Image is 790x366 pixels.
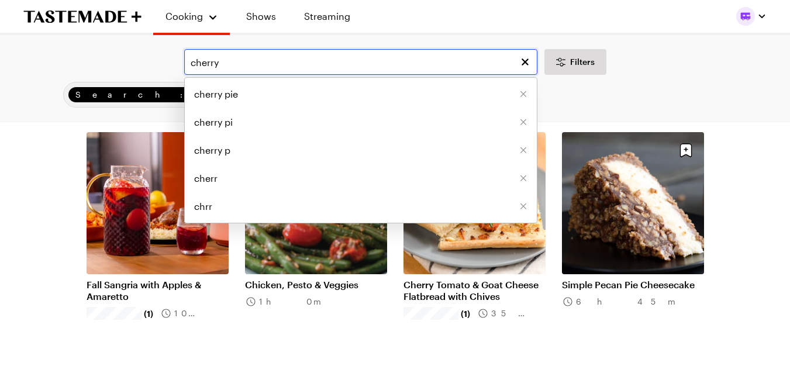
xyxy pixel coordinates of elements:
[245,279,387,291] a: Chicken, Pesto & Veggies
[87,279,229,302] a: Fall Sangria with Apples & Amaretto
[403,279,546,302] a: Cherry Tomato & Goat Cheese Flatbread with Chives
[562,279,704,291] a: Simple Pecan Pie Cheesecake
[519,90,527,98] button: Remove [object Object]
[519,118,527,126] button: Remove [object Object]
[75,88,365,101] span: Search: cherry pie
[165,5,218,28] button: Cooking
[194,171,218,185] span: cherr
[519,174,527,182] button: Remove [object Object]
[519,202,527,210] button: Remove [object Object]
[736,7,767,26] button: Profile picture
[165,11,203,22] span: Cooking
[675,139,697,161] button: Save recipe
[544,49,606,75] button: Desktop filters
[519,146,527,154] button: Remove [object Object]
[194,199,212,213] span: chrr
[23,10,142,23] a: To Tastemade Home Page
[519,56,532,68] button: Clear search
[194,143,230,157] span: cherry p
[194,87,238,101] span: cherry pie
[736,7,755,26] img: Profile picture
[194,115,233,129] span: cherry pi
[570,56,595,68] span: Filters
